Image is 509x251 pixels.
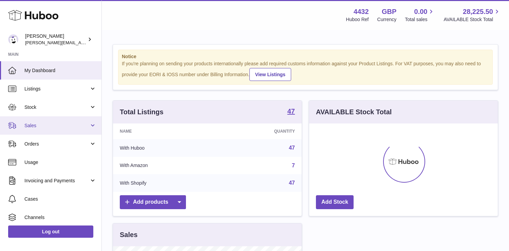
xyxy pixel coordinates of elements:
img: akhil@amalachai.com [8,34,18,45]
span: AVAILABLE Stock Total [444,16,501,23]
strong: 4432 [354,7,369,16]
div: Currency [377,16,397,23]
td: With Shopify [113,174,216,192]
th: Quantity [216,123,302,139]
div: If you're planning on sending your products internationally please add required customs informati... [122,61,489,81]
strong: Notice [122,53,489,60]
span: 28,225.50 [463,7,493,16]
span: Stock [24,104,89,111]
a: Add products [120,195,186,209]
a: 47 [287,108,295,116]
span: 0.00 [414,7,428,16]
h3: AVAILABLE Stock Total [316,107,392,117]
a: Add Stock [316,195,354,209]
a: Log out [8,225,93,238]
a: 47 [289,145,295,151]
a: 47 [289,180,295,186]
span: [PERSON_NAME][EMAIL_ADDRESS][DOMAIN_NAME] [25,40,136,45]
h3: Total Listings [120,107,164,117]
strong: GBP [382,7,396,16]
a: View Listings [249,68,291,81]
span: Usage [24,159,96,166]
a: 7 [292,163,295,168]
div: Huboo Ref [346,16,369,23]
span: Listings [24,86,89,92]
strong: 47 [287,108,295,115]
a: 28,225.50 AVAILABLE Stock Total [444,7,501,23]
span: My Dashboard [24,67,96,74]
span: Cases [24,196,96,202]
td: With Amazon [113,157,216,174]
span: Channels [24,214,96,221]
span: Orders [24,141,89,147]
h3: Sales [120,230,137,239]
td: With Huboo [113,139,216,157]
span: Total sales [405,16,435,23]
th: Name [113,123,216,139]
a: 0.00 Total sales [405,7,435,23]
span: Sales [24,122,89,129]
div: [PERSON_NAME] [25,33,86,46]
span: Invoicing and Payments [24,178,89,184]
